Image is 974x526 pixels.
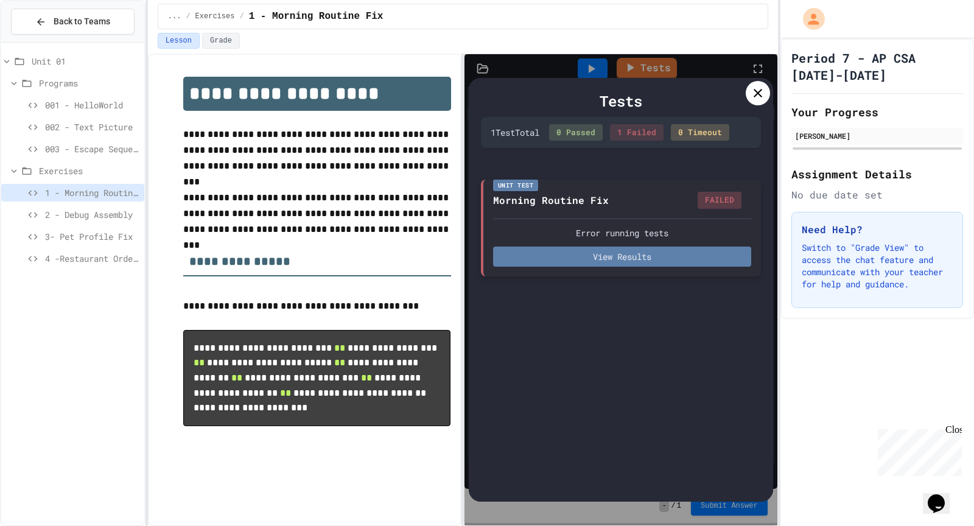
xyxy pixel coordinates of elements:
span: 001 - HelloWorld [45,99,139,111]
div: Chat with us now!Close [5,5,84,77]
span: 002 - Text Picture [45,121,139,133]
button: Grade [202,33,240,49]
div: FAILED [698,192,741,209]
button: View Results [493,247,751,267]
div: Morning Routine Fix [493,193,609,208]
span: / [239,12,243,21]
span: Unit 01 [32,55,139,68]
iframe: chat widget [873,424,962,476]
h2: Assignment Details [791,166,963,183]
iframe: chat widget [923,477,962,514]
span: 003 - Escape Sequences [45,142,139,155]
h2: Your Progress [791,103,963,121]
div: 0 Timeout [671,124,729,141]
span: Programs [39,77,139,89]
button: Back to Teams [11,9,135,35]
div: Error running tests [493,226,751,239]
span: 1 - Morning Routine Fix [45,186,139,199]
h1: Period 7 - AP CSA [DATE]-[DATE] [791,49,963,83]
span: ... [168,12,181,21]
div: No due date set [791,188,963,202]
div: 1 Test Total [491,126,539,139]
p: Switch to "Grade View" to access the chat feature and communicate with your teacher for help and ... [802,242,953,290]
span: Exercises [195,12,235,21]
div: [PERSON_NAME] [795,130,959,141]
div: Unit Test [493,180,539,191]
span: 1 - Morning Routine Fix [249,9,384,24]
div: Tests [481,90,761,112]
div: My Account [790,5,828,33]
span: / [186,12,190,21]
div: 0 Passed [549,124,603,141]
button: Lesson [158,33,200,49]
span: Back to Teams [54,15,110,28]
h3: Need Help? [802,222,953,237]
span: Exercises [39,164,139,177]
span: 3- Pet Profile Fix [45,230,139,243]
span: 4 -Restaurant Order System [45,252,139,265]
div: 1 Failed [610,124,664,141]
span: 2 - Debug Assembly [45,208,139,221]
